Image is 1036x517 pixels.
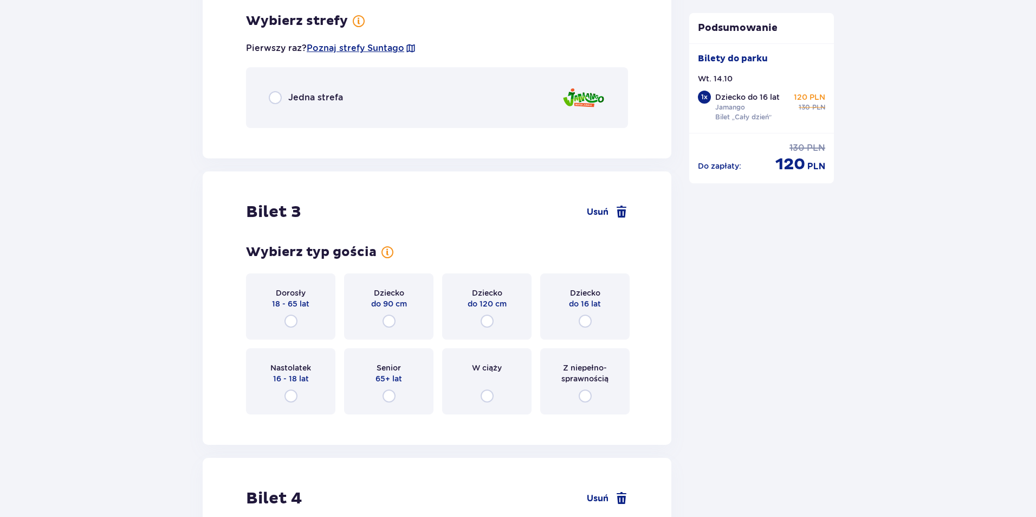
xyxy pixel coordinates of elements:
p: Pierwszy raz? [246,42,416,54]
h2: Bilet 3 [246,202,301,222]
span: Senior [377,362,401,373]
span: Usuń [587,206,608,218]
p: Bilet „Cały dzień” [715,112,772,122]
p: Bilety do parku [698,53,768,65]
span: W ciąży [472,362,502,373]
span: 130 [799,103,810,112]
h3: Wybierz strefy [246,13,348,29]
span: do 90 cm [371,298,407,309]
p: Podsumowanie [689,22,834,35]
span: 120 [775,154,805,175]
span: do 16 lat [569,298,601,309]
p: 120 PLN [794,92,825,103]
span: Dziecko [570,288,600,298]
span: Dziecko [472,288,502,298]
span: Jedna strefa [288,92,343,104]
span: 130 [789,142,805,154]
span: PLN [807,161,825,173]
span: 18 - 65 lat [272,298,309,309]
div: 1 x [698,91,711,104]
p: Dziecko do 16 lat [715,92,780,103]
span: Nastolatek [270,362,311,373]
a: Usuń [587,206,628,219]
h2: Bilet 4 [246,488,302,509]
p: Wt. 14.10 [698,73,733,84]
a: Poznaj strefy Suntago [307,42,404,54]
span: Dziecko [374,288,404,298]
span: do 120 cm [468,298,507,309]
span: Z niepełno­sprawnością [550,362,620,384]
p: Jamango [715,103,745,112]
h3: Wybierz typ gościa [246,244,377,260]
span: 65+ lat [375,373,402,384]
a: Usuń [587,492,628,505]
span: PLN [807,142,825,154]
span: Usuń [587,493,608,505]
img: Jamango [562,82,605,113]
p: Do zapłaty : [698,161,741,171]
span: Dorosły [276,288,306,298]
span: PLN [812,103,825,112]
span: 16 - 18 lat [273,373,309,384]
